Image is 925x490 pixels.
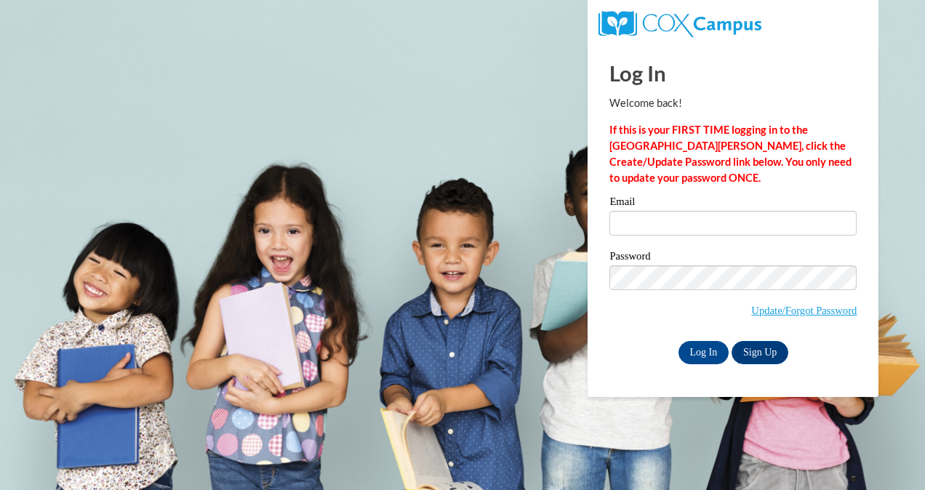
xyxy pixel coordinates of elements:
label: Email [609,196,857,211]
strong: If this is your FIRST TIME logging in to the [GEOGRAPHIC_DATA][PERSON_NAME], click the Create/Upd... [609,124,852,184]
p: Welcome back! [609,95,857,111]
label: Password [609,251,857,265]
a: Update/Forgot Password [751,305,857,316]
img: COX Campus [598,11,761,37]
a: COX Campus [598,17,761,29]
input: Log In [678,341,729,364]
h1: Log In [609,58,857,88]
a: Sign Up [732,341,788,364]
